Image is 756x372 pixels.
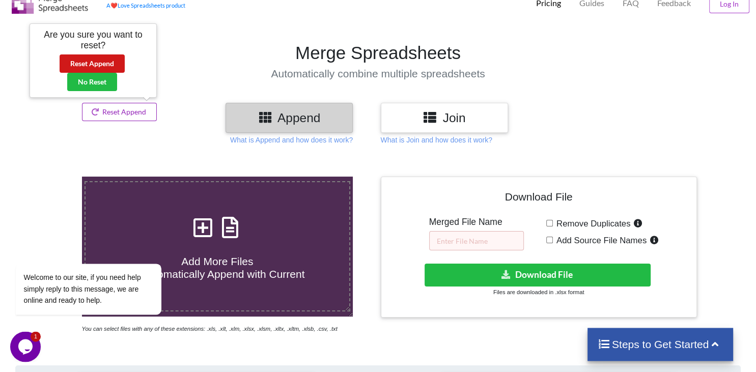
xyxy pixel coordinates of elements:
[598,338,723,351] h4: Steps to Get Started
[429,231,524,250] input: Enter File Name
[82,103,157,121] button: Reset Append
[106,2,185,9] a: AheartLove Spreadsheets product
[388,110,500,125] h3: Join
[82,326,338,332] i: You can select files with any of these extensions: .xls, .xlt, .xlm, .xlsx, .xlsm, .xltx, .xltm, ...
[553,219,631,228] span: Remove Duplicates
[553,236,647,245] span: Add Source File Names
[130,255,304,280] span: Add More Files to Automatically Append with Current
[110,2,118,9] span: heart
[230,135,353,145] p: What is Append and how does it work?
[429,217,524,227] h5: Merged File Name
[388,184,689,213] h4: Download File
[233,110,345,125] h3: Append
[493,289,584,295] small: Files are downloaded in .xlsx format
[425,264,650,287] button: Download File
[10,206,193,326] iframe: chat widget
[10,331,43,362] iframe: chat widget
[381,135,492,145] p: What is Join and how does it work?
